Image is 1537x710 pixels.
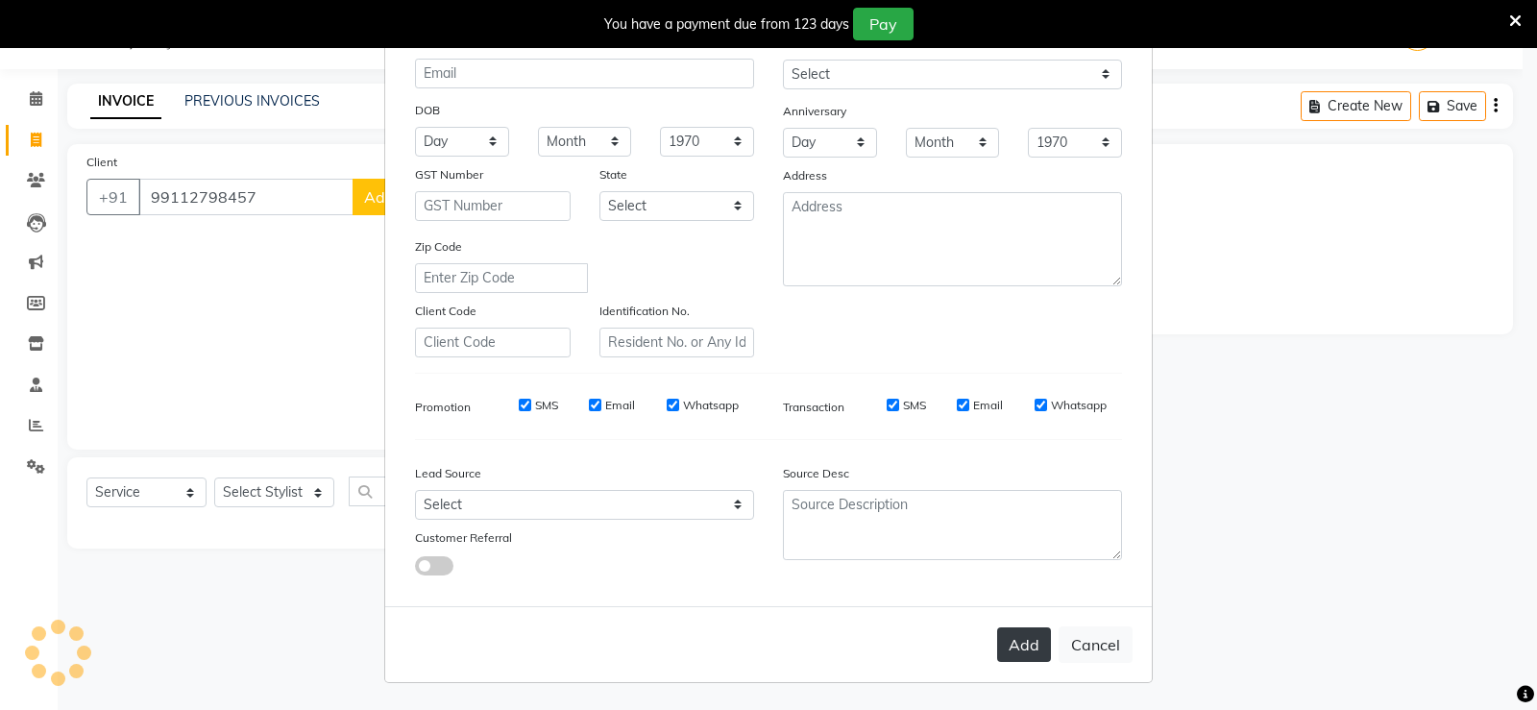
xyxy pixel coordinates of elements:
[415,529,512,547] label: Customer Referral
[415,102,440,119] label: DOB
[415,238,462,256] label: Zip Code
[599,303,690,320] label: Identification No.
[415,399,471,416] label: Promotion
[415,263,588,293] input: Enter Zip Code
[853,8,914,40] button: Pay
[415,166,483,184] label: GST Number
[599,328,755,357] input: Resident No. or Any Id
[415,465,481,482] label: Lead Source
[415,303,476,320] label: Client Code
[783,167,827,184] label: Address
[1059,626,1133,663] button: Cancel
[783,465,849,482] label: Source Desc
[605,397,635,414] label: Email
[903,397,926,414] label: SMS
[599,166,627,184] label: State
[415,328,571,357] input: Client Code
[973,397,1003,414] label: Email
[604,14,849,35] div: You have a payment due from 123 days
[1051,397,1107,414] label: Whatsapp
[783,103,846,120] label: Anniversary
[415,59,754,88] input: Email
[683,397,739,414] label: Whatsapp
[997,627,1051,662] button: Add
[535,397,558,414] label: SMS
[783,399,844,416] label: Transaction
[415,191,571,221] input: GST Number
